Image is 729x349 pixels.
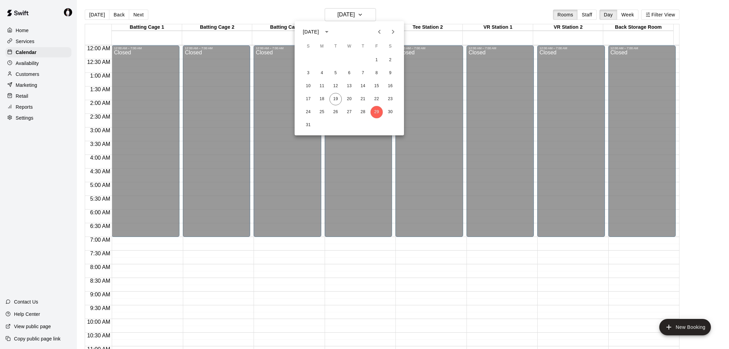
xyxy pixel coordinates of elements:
button: 30 [384,106,396,118]
span: Friday [370,40,383,53]
button: 6 [343,67,355,79]
span: Wednesday [343,40,355,53]
button: 7 [357,67,369,79]
button: 26 [329,106,342,118]
button: 17 [302,93,314,105]
span: Saturday [384,40,396,53]
button: 8 [370,67,383,79]
button: 23 [384,93,396,105]
div: [DATE] [303,28,319,36]
button: 21 [357,93,369,105]
button: 22 [370,93,383,105]
button: 5 [329,67,342,79]
button: Next month [386,25,400,39]
button: 9 [384,67,396,79]
button: 15 [370,80,383,92]
button: 19 [329,93,342,105]
button: 25 [316,106,328,118]
button: 24 [302,106,314,118]
span: Thursday [357,40,369,53]
button: 20 [343,93,355,105]
button: 28 [357,106,369,118]
button: 4 [316,67,328,79]
button: calendar view is open, switch to year view [321,26,333,38]
button: 16 [384,80,396,92]
button: 27 [343,106,355,118]
span: Monday [316,40,328,53]
button: 3 [302,67,314,79]
span: Tuesday [329,40,342,53]
button: 14 [357,80,369,92]
button: 11 [316,80,328,92]
button: 31 [302,119,314,131]
span: Sunday [302,40,314,53]
button: 13 [343,80,355,92]
button: 18 [316,93,328,105]
button: 29 [370,106,383,118]
button: 10 [302,80,314,92]
button: 12 [329,80,342,92]
button: Previous month [373,25,386,39]
button: 2 [384,54,396,66]
button: 1 [370,54,383,66]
